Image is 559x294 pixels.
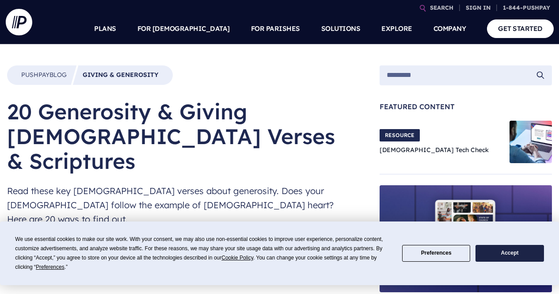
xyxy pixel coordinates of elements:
span: Featured Content [380,103,552,110]
a: FOR [DEMOGRAPHIC_DATA] [137,13,230,44]
a: PushpayBlog [21,71,67,80]
a: EXPLORE [381,13,412,44]
h1: 20 Generosity & Giving [DEMOGRAPHIC_DATA] Verses & Scriptures [7,99,351,173]
a: [DEMOGRAPHIC_DATA] Tech Check [380,146,489,154]
span: RESOURCE [380,129,420,141]
img: Church Tech Check Blog Hero Image [510,121,552,163]
a: GET STARTED [487,19,554,38]
a: PLANS [94,13,116,44]
a: SOLUTIONS [321,13,361,44]
span: Preferences [36,264,65,270]
span: Cookie Policy [221,255,253,261]
a: COMPANY [434,13,466,44]
a: FOR PARISHES [251,13,300,44]
span: Read these key [DEMOGRAPHIC_DATA] verses about generosity. Does your [DEMOGRAPHIC_DATA] follow th... [7,184,351,226]
button: Accept [475,245,544,262]
div: We use essential cookies to make our site work. With your consent, we may also use non-essential ... [15,235,392,272]
a: Giving & Generosity [83,71,159,80]
span: Pushpay [21,71,49,79]
button: Preferences [402,245,470,262]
